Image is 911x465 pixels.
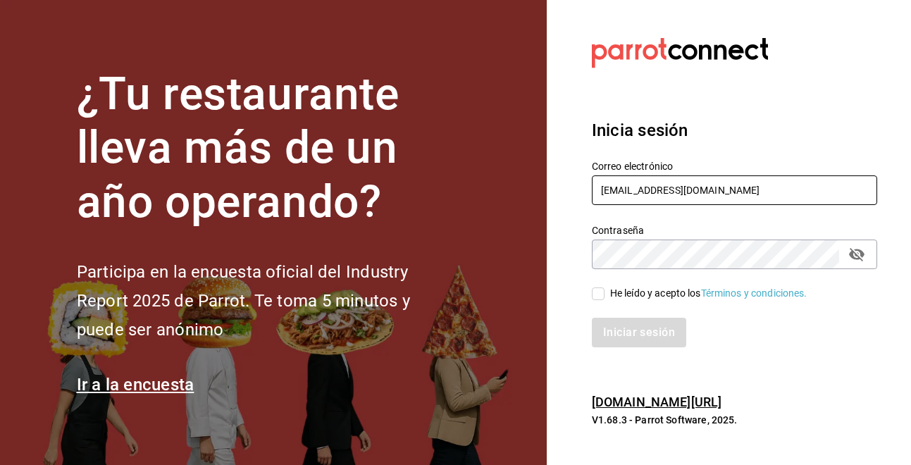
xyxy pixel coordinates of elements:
input: Ingresa tu correo electrónico [592,175,877,205]
h3: Inicia sesión [592,118,877,143]
label: Correo electrónico [592,161,877,170]
p: V1.68.3 - Parrot Software, 2025. [592,413,877,427]
a: Ir a la encuesta [77,375,194,395]
label: Contraseña [592,225,877,235]
a: Términos y condiciones. [701,287,807,299]
h2: Participa en la encuesta oficial del Industry Report 2025 de Parrot. Te toma 5 minutos y puede se... [77,258,457,344]
button: passwordField [845,242,869,266]
a: [DOMAIN_NAME][URL] [592,395,721,409]
h1: ¿Tu restaurante lleva más de un año operando? [77,68,457,230]
div: He leído y acepto los [610,286,807,301]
